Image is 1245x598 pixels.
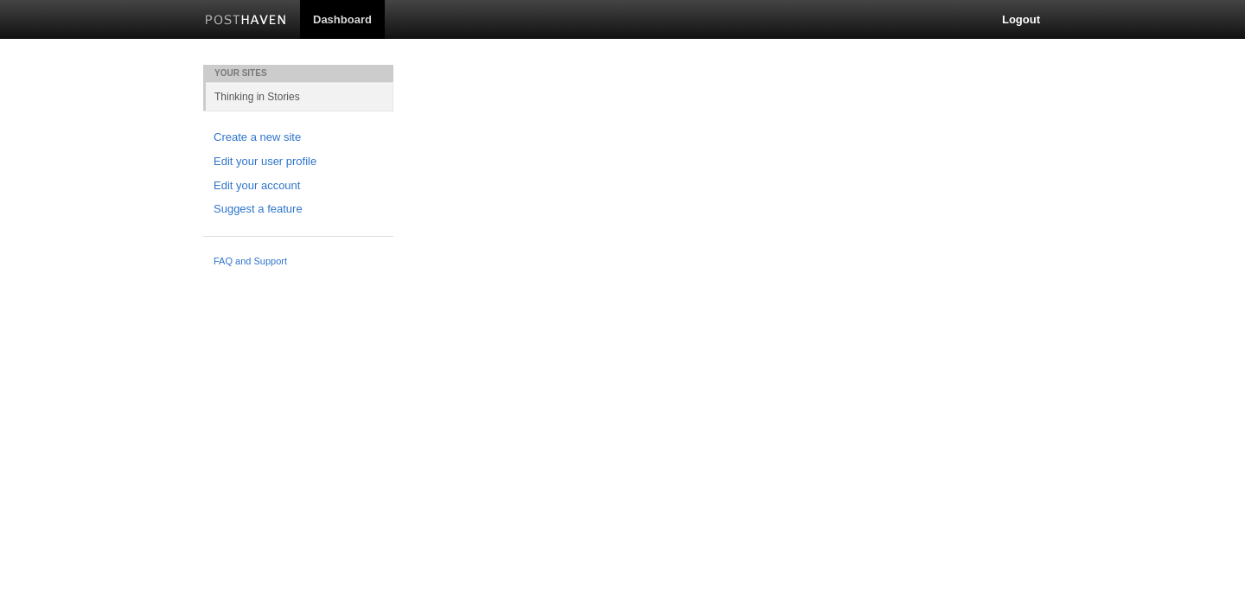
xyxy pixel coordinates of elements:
[214,200,383,219] a: Suggest a feature
[203,65,393,82] li: Your Sites
[214,153,383,171] a: Edit your user profile
[214,254,383,270] a: FAQ and Support
[205,15,287,28] img: Posthaven-bar
[214,129,383,147] a: Create a new site
[214,177,383,195] a: Edit your account
[206,82,393,111] a: Thinking in Stories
